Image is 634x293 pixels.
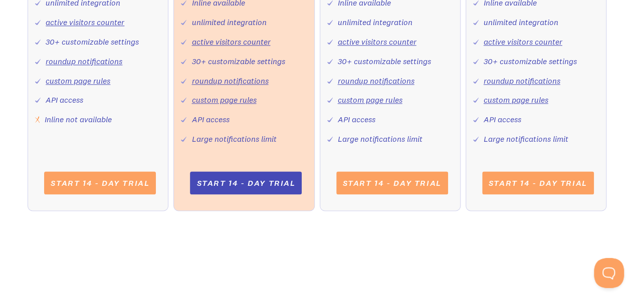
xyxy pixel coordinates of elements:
div: Large notifications limit [484,132,568,146]
div: 30+ customizable settings [338,54,431,69]
a: Start 14 - day trial [44,171,156,194]
div: unlimited integration [338,15,412,30]
a: custom page rules [484,95,548,105]
a: active visitors counter [46,17,124,27]
div: Large notifications limit [338,132,422,146]
a: custom page rules [46,76,110,86]
div: API access [191,112,229,127]
a: roundup notifications [191,76,268,86]
div: API access [484,112,521,127]
div: unlimited integration [191,15,266,30]
div: Large notifications limit [191,132,276,146]
a: active visitors counter [338,37,416,47]
div: API access [338,112,375,127]
div: Inline not available [45,112,112,127]
a: Start 14 - day trial [336,171,448,194]
a: roundup notifications [338,76,414,86]
div: unlimited integration [484,15,558,30]
div: 30+ customizable settings [191,54,285,69]
a: custom page rules [191,95,256,105]
a: roundup notifications [46,56,122,66]
a: Start 14 - day trial [482,171,594,194]
a: Start 14 - day trial [190,171,302,194]
a: roundup notifications [484,76,560,86]
div: 30+ customizable settings [484,54,577,69]
div: API access [46,93,83,107]
iframe: Toggle Customer Support [594,258,624,288]
a: custom page rules [338,95,402,105]
a: active visitors counter [484,37,562,47]
div: 30+ customizable settings [46,35,139,49]
a: active visitors counter [191,37,270,47]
